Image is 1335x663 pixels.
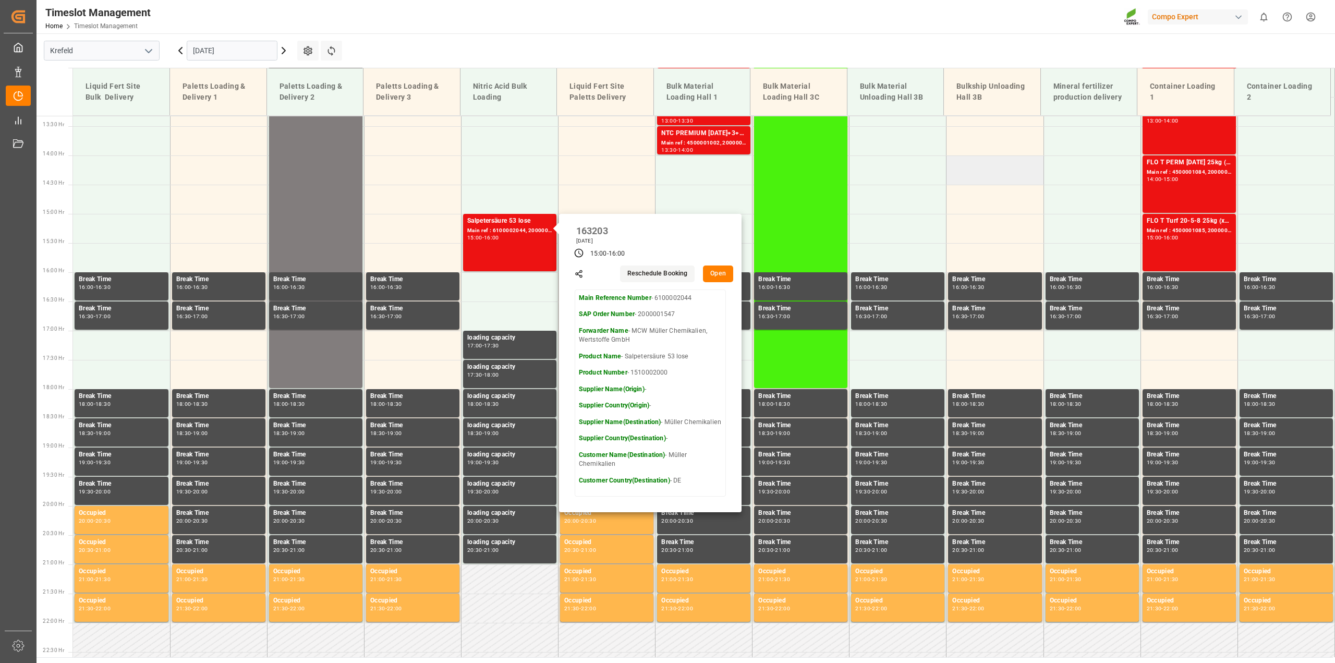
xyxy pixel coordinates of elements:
[579,418,661,426] strong: Supplier Name(Destination)
[952,431,967,436] div: 18:30
[467,450,552,460] div: loading capacity
[1260,402,1276,406] div: 18:30
[579,310,722,319] p: - 2000001547
[193,402,208,406] div: 18:30
[870,285,872,290] div: -
[94,402,95,406] div: -
[855,314,870,319] div: 16:30
[191,314,192,319] div: -
[370,314,385,319] div: 16:30
[45,5,151,20] div: Timeslot Management
[1161,235,1163,240] div: -
[758,274,843,285] div: Break Time
[191,431,192,436] div: -
[193,431,208,436] div: 19:00
[1147,391,1232,402] div: Break Time
[1276,5,1299,29] button: Help Center
[1244,314,1259,319] div: 16:30
[288,285,289,290] div: -
[79,285,94,290] div: 16:00
[1163,235,1179,240] div: 16:00
[467,362,552,372] div: loading capacity
[43,384,64,390] span: 18:00 Hr
[467,460,482,465] div: 19:00
[191,460,192,465] div: -
[290,402,305,406] div: 18:30
[579,451,722,469] p: - Müller Chemikalien
[969,402,985,406] div: 18:30
[758,460,773,465] div: 19:00
[1066,285,1082,290] div: 16:30
[94,285,95,290] div: -
[1163,431,1179,436] div: 19:00
[43,209,64,215] span: 15:00 Hr
[176,391,261,402] div: Break Time
[79,420,164,431] div: Break Time
[1244,274,1329,285] div: Break Time
[758,402,773,406] div: 18:00
[952,304,1037,314] div: Break Time
[590,249,607,259] div: 15:00
[43,355,64,361] span: 17:30 Hr
[856,77,936,107] div: Bulk Material Unloading Hall 3B
[676,118,678,123] div: -
[288,314,289,319] div: -
[95,431,111,436] div: 19:00
[855,391,940,402] div: Break Time
[661,128,746,139] div: NTC PREMIUM [DATE]+3+TE BULK
[370,450,455,460] div: Break Time
[1244,304,1329,314] div: Break Time
[1147,285,1162,290] div: 16:00
[579,294,722,303] p: - 6100002044
[176,274,261,285] div: Break Time
[370,304,455,314] div: Break Time
[482,460,484,465] div: -
[467,420,552,431] div: loading capacity
[1252,5,1276,29] button: show 0 new notifications
[775,431,790,436] div: 19:00
[855,274,940,285] div: Break Time
[1050,304,1135,314] div: Break Time
[79,391,164,402] div: Break Time
[1259,314,1260,319] div: -
[952,450,1037,460] div: Break Time
[1064,431,1066,436] div: -
[758,420,843,431] div: Break Time
[1148,7,1252,27] button: Compo Expert
[79,402,94,406] div: 18:00
[484,343,499,348] div: 17:30
[1147,235,1162,240] div: 15:00
[79,450,164,460] div: Break Time
[952,402,967,406] div: 18:00
[191,285,192,290] div: -
[969,314,985,319] div: 17:00
[387,314,402,319] div: 17:00
[81,77,161,107] div: Liquid Fert Site Bulk Delivery
[1066,402,1082,406] div: 18:30
[952,391,1037,402] div: Break Time
[870,314,872,319] div: -
[1161,431,1163,436] div: -
[773,285,775,290] div: -
[187,41,277,61] input: DD.MM.YYYY
[193,314,208,319] div: 17:00
[967,431,969,436] div: -
[43,443,64,449] span: 19:00 Hr
[45,22,63,30] a: Home
[176,460,191,465] div: 19:00
[482,372,484,377] div: -
[952,274,1037,285] div: Break Time
[967,460,969,465] div: -
[176,450,261,460] div: Break Time
[676,148,678,152] div: -
[273,402,288,406] div: 18:00
[1244,285,1259,290] div: 16:00
[1064,402,1066,406] div: -
[579,353,622,360] strong: Product Name
[855,431,870,436] div: 18:30
[372,77,452,107] div: Paletts Loading & Delivery 3
[176,431,191,436] div: 18:30
[273,391,358,402] div: Break Time
[385,314,387,319] div: -
[758,431,773,436] div: 18:30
